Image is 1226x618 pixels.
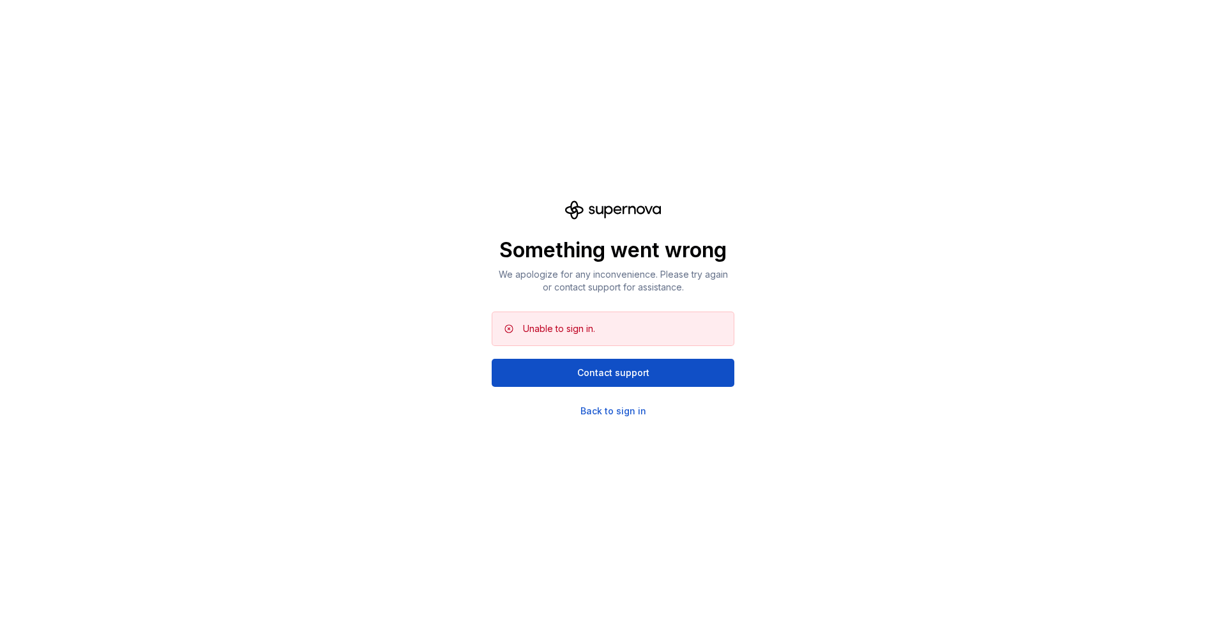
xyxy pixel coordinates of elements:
div: Unable to sign in. [523,322,595,335]
span: Contact support [577,366,649,379]
p: We apologize for any inconvenience. Please try again or contact support for assistance. [492,268,734,294]
p: Something went wrong [492,237,734,263]
button: Contact support [492,359,734,387]
a: Back to sign in [580,405,646,418]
